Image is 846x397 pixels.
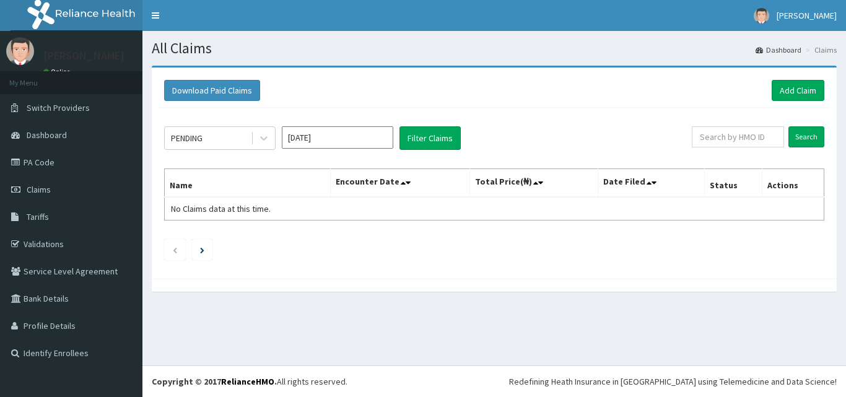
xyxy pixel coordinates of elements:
[171,203,271,214] span: No Claims data at this time.
[171,132,203,144] div: PENDING
[152,40,837,56] h1: All Claims
[164,80,260,101] button: Download Paid Claims
[200,244,204,255] a: Next page
[705,169,762,198] th: Status
[788,126,824,147] input: Search
[43,50,124,61] p: [PERSON_NAME]
[772,80,824,101] a: Add Claim
[598,169,705,198] th: Date Filed
[27,102,90,113] span: Switch Providers
[754,8,769,24] img: User Image
[142,365,846,397] footer: All rights reserved.
[331,169,469,198] th: Encounter Date
[777,10,837,21] span: [PERSON_NAME]
[282,126,393,149] input: Select Month and Year
[27,129,67,141] span: Dashboard
[756,45,801,55] a: Dashboard
[165,169,331,198] th: Name
[469,169,598,198] th: Total Price(₦)
[172,244,178,255] a: Previous page
[152,376,277,387] strong: Copyright © 2017 .
[27,184,51,195] span: Claims
[762,169,824,198] th: Actions
[43,68,73,76] a: Online
[509,375,837,388] div: Redefining Heath Insurance in [GEOGRAPHIC_DATA] using Telemedicine and Data Science!
[6,37,34,65] img: User Image
[692,126,784,147] input: Search by HMO ID
[27,211,49,222] span: Tariffs
[399,126,461,150] button: Filter Claims
[803,45,837,55] li: Claims
[221,376,274,387] a: RelianceHMO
